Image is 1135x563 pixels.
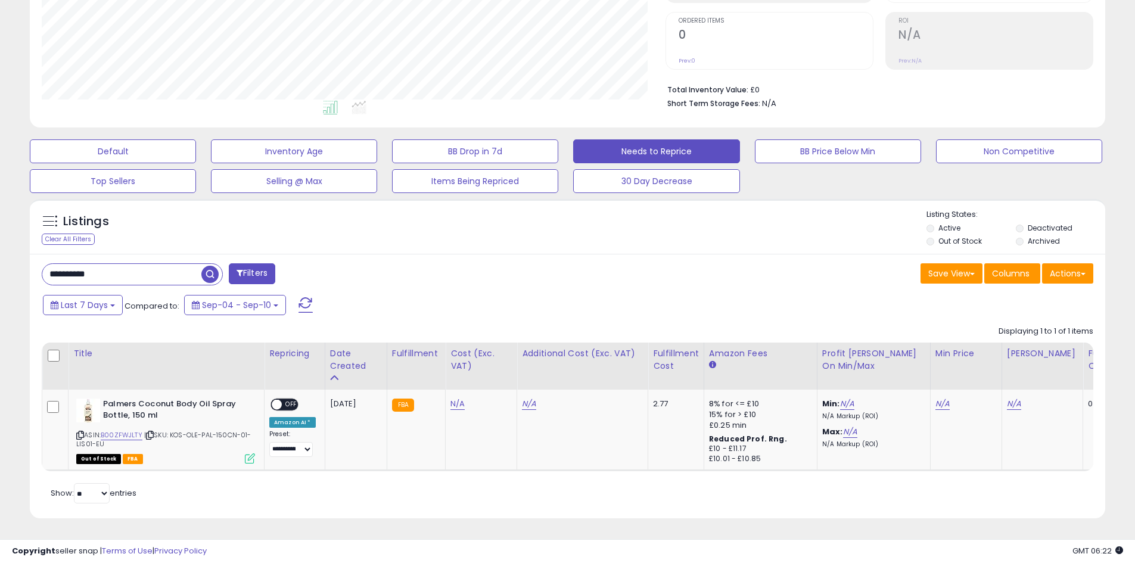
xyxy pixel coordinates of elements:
button: Save View [921,263,982,284]
div: Date Created [330,347,382,372]
small: FBA [392,399,414,412]
span: 2025-09-18 06:22 GMT [1072,545,1123,556]
button: Selling @ Max [211,169,377,193]
div: Additional Cost (Exc. VAT) [522,347,643,360]
a: N/A [843,426,857,438]
button: Items Being Repriced [392,169,558,193]
div: Preset: [269,430,316,457]
b: Total Inventory Value: [667,85,748,95]
div: Amazon Fees [709,347,812,360]
div: Displaying 1 to 1 of 1 items [999,326,1093,337]
div: Fulfillment [392,347,440,360]
a: N/A [522,398,536,410]
div: £10.01 - £10.85 [709,454,808,464]
span: FBA [123,454,143,464]
div: Profit [PERSON_NAME] on Min/Max [822,347,925,372]
div: [DATE] [330,399,378,409]
div: 0 [1088,399,1125,409]
a: N/A [450,398,465,410]
small: Amazon Fees. [709,360,716,371]
small: Prev: 0 [679,57,695,64]
button: Needs to Reprice [573,139,739,163]
a: N/A [935,398,950,410]
div: Clear All Filters [42,234,95,245]
span: Last 7 Days [61,299,108,311]
h5: Listings [63,213,109,230]
strong: Copyright [12,545,55,556]
div: £0.25 min [709,420,808,431]
img: 31s4s0Dav1L._SL40_.jpg [76,399,100,422]
div: Fulfillment Cost [653,347,699,372]
a: Terms of Use [102,545,153,556]
a: B00ZFWJLTY [101,430,142,440]
div: seller snap | | [12,546,207,557]
a: N/A [1007,398,1021,410]
button: Actions [1042,263,1093,284]
b: Max: [822,426,843,437]
label: Deactivated [1028,223,1072,233]
div: Repricing [269,347,320,360]
span: Compared to: [125,300,179,312]
span: Ordered Items [679,18,873,24]
div: Title [73,347,259,360]
small: Prev: N/A [898,57,922,64]
label: Active [938,223,960,233]
div: Min Price [935,347,997,360]
div: 8% for <= £10 [709,399,808,409]
p: N/A Markup (ROI) [822,440,921,449]
div: Fulfillable Quantity [1088,347,1129,372]
button: Inventory Age [211,139,377,163]
button: Filters [229,263,275,284]
div: 2.77 [653,399,695,409]
b: Palmers Coconut Body Oil Spray Bottle, 150 ml [103,399,248,424]
button: Default [30,139,196,163]
div: ASIN: [76,399,255,462]
h2: 0 [679,28,873,44]
button: Last 7 Days [43,295,123,315]
span: Show: entries [51,487,136,499]
button: BB Price Below Min [755,139,921,163]
div: Amazon AI * [269,417,316,428]
button: Top Sellers [30,169,196,193]
button: 30 Day Decrease [573,169,739,193]
b: Short Term Storage Fees: [667,98,760,108]
th: The percentage added to the cost of goods (COGS) that forms the calculator for Min & Max prices. [817,343,930,390]
span: ROI [898,18,1093,24]
div: 15% for > £10 [709,409,808,420]
b: Min: [822,398,840,409]
label: Archived [1028,236,1060,246]
span: OFF [282,400,301,410]
div: £10 - £11.17 [709,444,808,454]
a: N/A [840,398,854,410]
a: Privacy Policy [154,545,207,556]
label: Out of Stock [938,236,982,246]
button: Sep-04 - Sep-10 [184,295,286,315]
button: BB Drop in 7d [392,139,558,163]
li: £0 [667,82,1084,96]
div: Cost (Exc. VAT) [450,347,512,372]
b: Reduced Prof. Rng. [709,434,787,444]
button: Non Competitive [936,139,1102,163]
div: [PERSON_NAME] [1007,347,1078,360]
span: All listings that are currently out of stock and unavailable for purchase on Amazon [76,454,121,464]
p: N/A Markup (ROI) [822,412,921,421]
h2: N/A [898,28,1093,44]
p: Listing States: [926,209,1105,220]
span: N/A [762,98,776,109]
span: Sep-04 - Sep-10 [202,299,271,311]
button: Columns [984,263,1040,284]
span: | SKU: KOS-OLE-PAL-150CN-01-LIS01-EU [76,430,251,448]
span: Columns [992,267,1030,279]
